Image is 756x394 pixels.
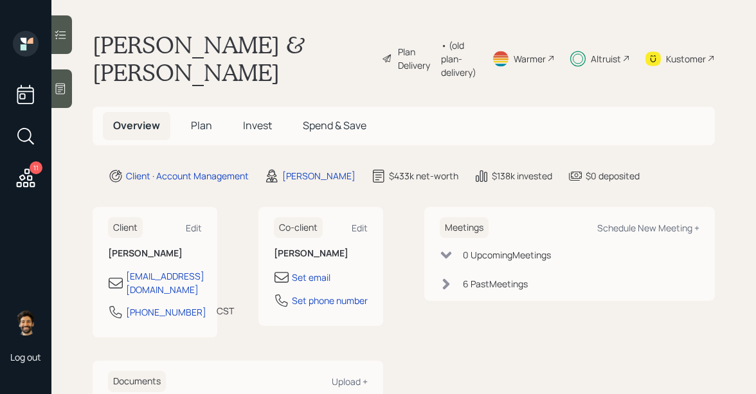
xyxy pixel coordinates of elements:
span: Invest [243,118,272,132]
div: Edit [352,222,368,234]
h6: [PERSON_NAME] [108,248,202,259]
div: Plan Delivery [398,45,435,72]
div: [PERSON_NAME] [282,169,355,183]
span: Overview [113,118,160,132]
div: 6 Past Meeting s [463,277,528,291]
h6: Meetings [440,217,489,238]
div: 11 [30,161,42,174]
div: Altruist [591,52,621,66]
div: Schedule New Meeting + [597,222,699,234]
h6: Co-client [274,217,323,238]
div: [PHONE_NUMBER] [126,305,206,319]
div: 0 Upcoming Meeting s [463,248,551,262]
h1: [PERSON_NAME] & [PERSON_NAME] [93,31,372,86]
div: Edit [186,222,202,234]
h6: Client [108,217,143,238]
div: CST [217,304,234,318]
div: Set email [292,271,330,284]
div: Log out [10,351,41,363]
span: Plan [191,118,212,132]
h6: [PERSON_NAME] [274,248,368,259]
div: Warmer [514,52,546,66]
div: $433k net-worth [389,169,458,183]
span: Spend & Save [303,118,366,132]
div: $0 deposited [586,169,640,183]
div: [EMAIL_ADDRESS][DOMAIN_NAME] [126,269,204,296]
img: eric-schwartz-headshot.png [13,310,39,336]
div: • (old plan-delivery) [441,39,476,79]
div: Set phone number [292,294,368,307]
div: Client · Account Management [126,169,249,183]
div: $138k invested [492,169,552,183]
div: Kustomer [666,52,706,66]
h6: Documents [108,371,166,392]
div: Upload + [332,375,368,388]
